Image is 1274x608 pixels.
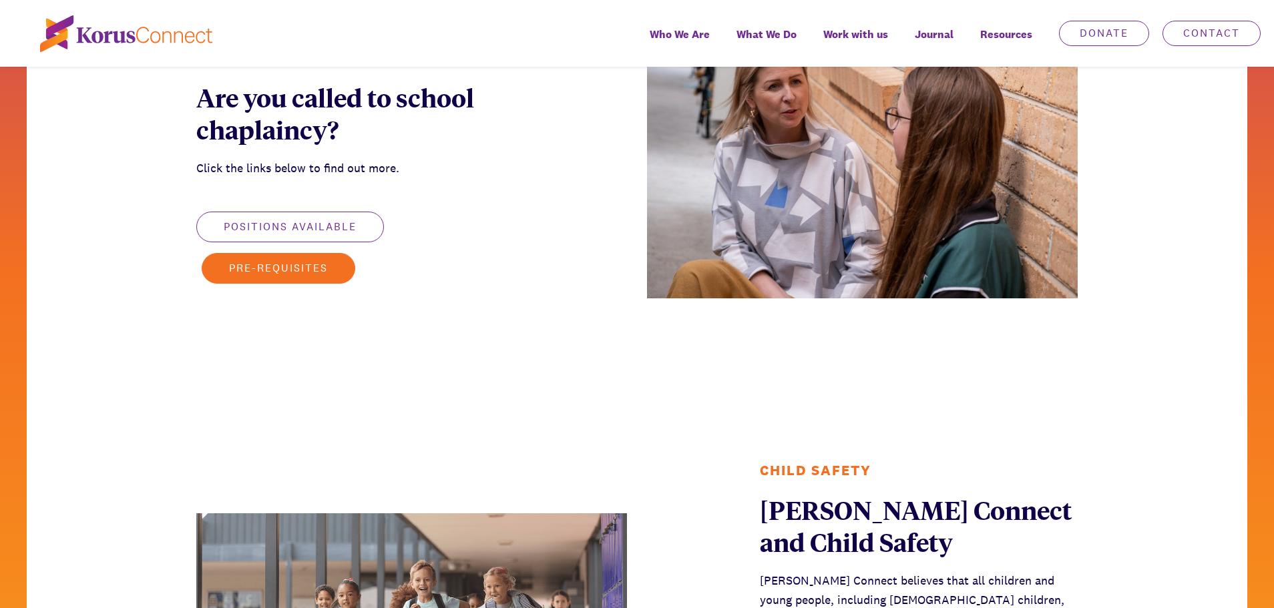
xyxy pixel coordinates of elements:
[915,25,953,44] span: Journal
[967,19,1046,67] div: Resources
[650,25,710,44] span: Who We Are
[760,461,1078,480] div: Child Safety
[810,19,901,67] a: Work with us
[196,262,355,274] a: Pre-requisites
[901,19,967,67] a: Journal
[196,159,514,178] div: Click the links below to find out more.
[202,253,355,284] button: Pre-requisites
[823,25,888,44] span: Work with us
[196,221,384,232] a: Positions available
[1059,21,1149,46] a: Donate
[40,15,212,52] img: korus-connect%2Fc5177985-88d5-491d-9cd7-4a1febad1357_logo.svg
[647,11,1078,298] img: a1b5c5f7-bc12-427f-879a-0a5d564004ab_DSCF0375+web+1200.jpeg
[636,19,723,67] a: Who We Are
[760,494,1078,558] div: [PERSON_NAME] Connect and Child Safety
[1162,21,1261,46] a: Contact
[196,81,514,145] div: Are you called to school chaplaincy?
[196,212,384,242] button: Positions available
[723,19,810,67] a: What We Do
[736,25,797,44] span: What We Do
